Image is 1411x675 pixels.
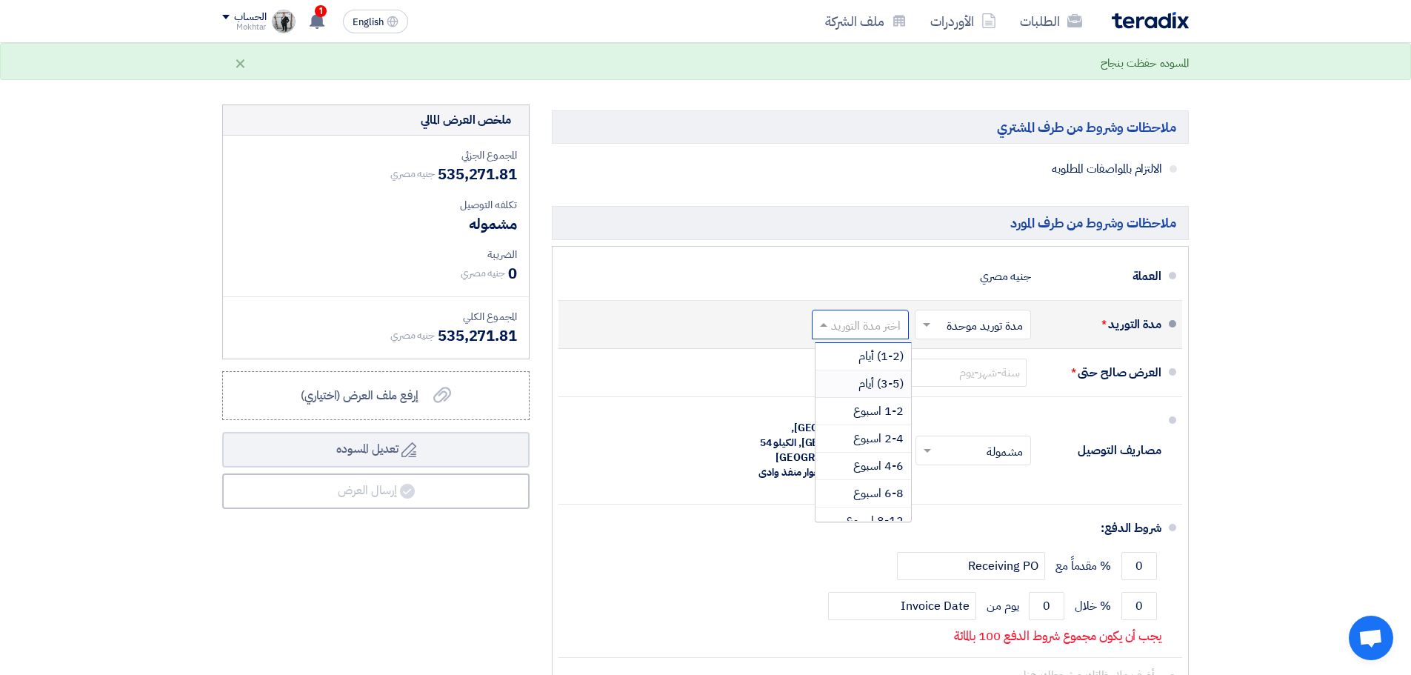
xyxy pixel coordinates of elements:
div: المجموع الجزئي [235,147,517,163]
span: English [353,17,384,27]
div: العملة [1043,259,1161,294]
span: 6-8 اسبوع [853,485,904,502]
div: جنيه مصري [980,262,1031,290]
div: × [234,54,247,72]
div: Mokhtar [222,23,266,31]
span: 8-12 اسبوع [846,512,904,530]
div: تكلفه التوصيل [235,197,517,213]
span: (3-5) أيام [858,375,904,393]
div: العرض صالح حتى [1043,355,1161,390]
span: 0 [508,262,517,285]
div: المسوده حفظت بنجاح [1101,55,1189,72]
span: 535,271.81 [438,325,517,347]
span: % خلال [1075,599,1111,614]
img: Teradix logo [1112,12,1189,29]
div: الحساب [234,11,266,24]
input: payment-term-2 [897,552,1045,580]
input: payment-term-2 [1029,592,1064,620]
span: (1-2) أيام [858,348,904,365]
span: % مقدماً مع [1055,559,1111,573]
button: تعديل المسوده [222,432,530,468]
input: payment-term-1 [1121,552,1157,580]
button: إرسال العرض [222,473,530,509]
span: جنيه مصري [390,327,435,343]
h5: ملاحظات وشروط من طرف المشتري [552,110,1189,144]
div: ملخص العرض المالي [421,111,511,129]
span: 535,271.81 [438,163,517,185]
span: 1-2 اسبوع [853,402,904,420]
span: 2-4 اسبوع [853,430,904,448]
a: ملف الشركة [813,4,918,39]
button: English [343,10,408,33]
a: الطلبات [1008,4,1094,39]
span: جنيه مصري [461,265,505,281]
p: يجب أن يكون مجموع شروط الدفع 100 بالمائة [954,629,1161,644]
div: دردشة مفتوحة [1349,616,1393,660]
input: payment-term-2 [1121,592,1157,620]
div: مدة التوريد [1043,307,1161,342]
span: 1 [315,5,327,17]
input: payment-term-2 [828,592,976,620]
img: sd_1660492822385.jpg [272,10,296,33]
div: الى عنوان شركتكم في [744,406,907,495]
div: المجموع الكلي [235,309,517,325]
div: شروط الدفع: [582,511,1161,546]
span: مشموله [469,213,517,235]
div: مصاريف التوصيل [1043,433,1161,468]
span: الالتزام بالمواصفات المطلوبه [675,162,1162,176]
span: يوم من [987,599,1018,614]
h5: ملاحظات وشروط من طرف المورد [552,206,1189,239]
span: 4-6 اسبوع [853,457,904,475]
span: جنيه مصري [390,166,435,182]
input: سنة-شهر-يوم [878,359,1027,387]
div: الضريبة [235,247,517,262]
a: الأوردرات [918,4,1008,39]
span: إرفع ملف العرض (اختياري) [301,387,418,405]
